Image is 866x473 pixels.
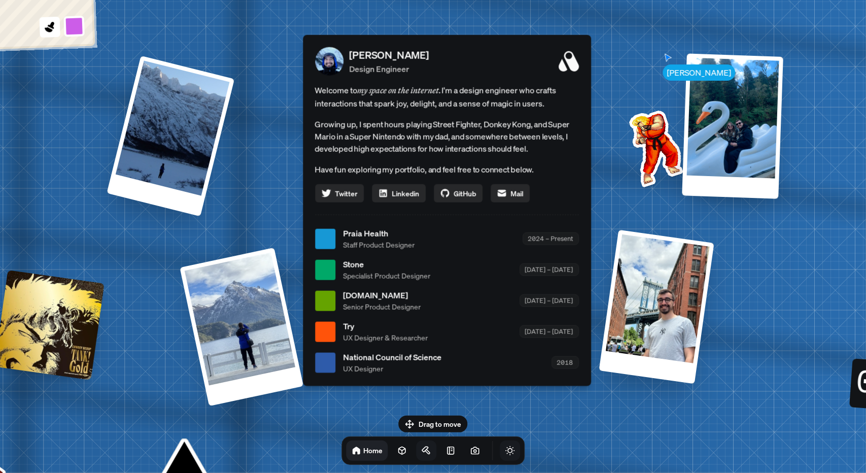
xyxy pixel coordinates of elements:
p: [PERSON_NAME] [350,48,429,63]
span: Praia Health [343,227,415,240]
span: UX Designer [343,363,442,374]
span: Twitter [335,188,358,198]
h1: Home [363,446,383,455]
a: Mail [491,184,530,202]
p: Have fun exploring my portfolio, and feel free to connect below. [315,163,579,176]
img: Profile Picture [315,47,343,76]
img: Profile example [603,95,705,198]
span: Staff Product Designer [343,240,415,250]
p: Design Engineer [350,63,429,75]
a: Home [346,441,388,461]
span: Stone [343,258,431,271]
span: Try [343,320,428,332]
span: Linkedin [392,188,420,198]
em: my space on the internet. [358,85,442,95]
span: UX Designer & Researcher [343,332,428,343]
span: Mail [511,188,524,198]
div: [DATE] – [DATE] [519,294,579,307]
button: Toggle Theme [500,441,520,461]
span: [DOMAIN_NAME] [343,289,421,301]
a: Linkedin [372,184,426,202]
span: Senior Product Designer [343,301,421,312]
a: GitHub [434,184,482,202]
div: [DATE] – [DATE] [519,263,579,276]
span: Welcome to I'm a design engineer who crafts interactions that spark joy, delight, and a sense of ... [315,84,579,110]
span: National Council of Science [343,351,442,363]
div: 2018 [551,356,579,369]
span: Specialist Product Designer [343,271,431,281]
span: GitHub [454,188,476,198]
div: [DATE] – [DATE] [519,325,579,338]
a: Twitter [315,184,364,202]
p: Growing up, I spent hours playing Street Fighter, Donkey Kong, and Super Mario in a Super Nintend... [315,118,579,155]
div: 2024 – Present [523,232,579,245]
